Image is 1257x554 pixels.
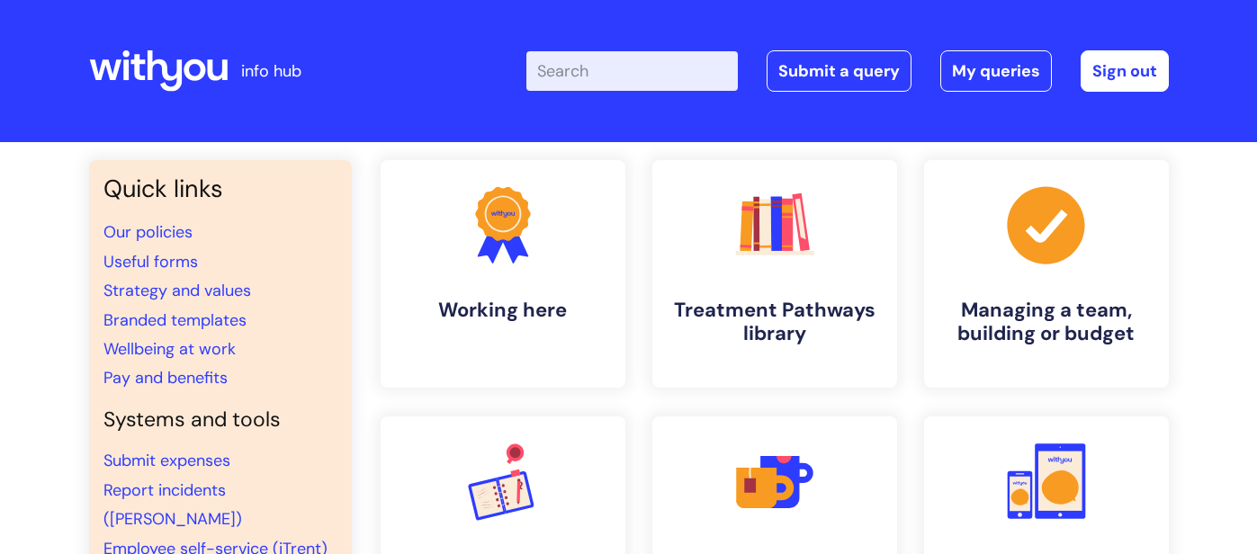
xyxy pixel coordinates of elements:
a: Our policies [103,221,193,243]
div: | - [526,50,1169,92]
h4: Treatment Pathways library [667,299,883,346]
a: Wellbeing at work [103,338,236,360]
p: info hub [241,57,301,85]
a: Useful forms [103,251,198,273]
input: Search [526,51,738,91]
h4: Managing a team, building or budget [938,299,1154,346]
a: Pay and benefits [103,367,228,389]
a: Submit expenses [103,450,230,471]
h4: Systems and tools [103,407,337,433]
a: Submit a query [767,50,911,92]
a: Strategy and values [103,280,251,301]
a: Report incidents ([PERSON_NAME]) [103,479,242,530]
h3: Quick links [103,174,337,203]
h4: Working here [395,299,611,322]
a: My queries [940,50,1052,92]
a: Working here [381,160,625,388]
a: Branded templates [103,309,247,331]
a: Sign out [1081,50,1169,92]
a: Managing a team, building or budget [924,160,1169,388]
a: Treatment Pathways library [652,160,897,388]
